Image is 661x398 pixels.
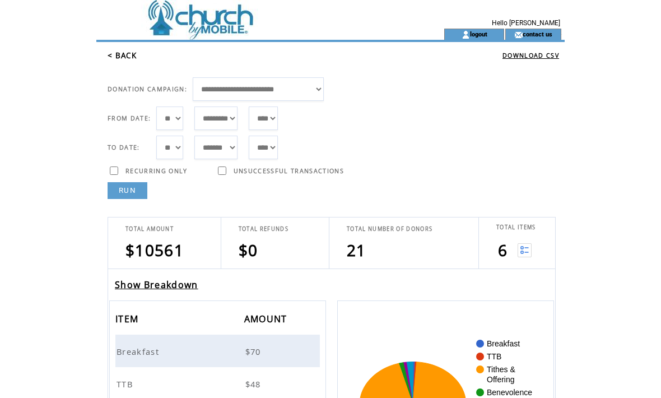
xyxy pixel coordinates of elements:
[115,315,141,322] a: ITEM
[470,30,487,38] a: logout
[115,310,141,331] span: ITEM
[492,19,560,27] span: Hello [PERSON_NAME]
[244,310,290,331] span: AMOUNT
[117,345,162,355] a: Breakfast
[523,30,552,38] a: contact us
[462,30,470,39] img: account_icon.gif
[117,378,136,390] span: TTB
[125,167,188,175] span: RECURRING ONLY
[487,388,532,397] text: Benevolence
[244,315,290,322] a: AMOUNT
[518,243,532,257] img: View list
[487,339,520,348] text: Breakfast
[487,365,515,374] text: Tithes &
[234,167,344,175] span: UNSUCCESSFUL TRANSACTIONS
[347,225,432,233] span: TOTAL NUMBER OF DONORS
[496,224,536,231] span: TOTAL ITEMS
[108,144,140,151] span: TO DATE:
[108,50,137,61] a: < BACK
[108,182,147,199] a: RUN
[347,239,366,261] span: 21
[108,114,151,122] span: FROM DATE:
[245,378,264,390] span: $48
[239,225,288,233] span: TOTAL REFUNDS
[498,239,508,261] span: 6
[117,346,162,357] span: Breakfast
[239,239,258,261] span: $0
[125,225,174,233] span: TOTAL AMOUNT
[117,378,136,388] a: TTB
[245,346,264,357] span: $70
[502,52,559,59] a: DOWNLOAD CSV
[125,239,184,261] span: $10561
[487,375,515,384] text: Offering
[108,85,187,93] span: DONATION CAMPAIGN:
[487,352,501,361] text: TTB
[115,279,198,291] a: Show Breakdown
[514,30,523,39] img: contact_us_icon.gif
